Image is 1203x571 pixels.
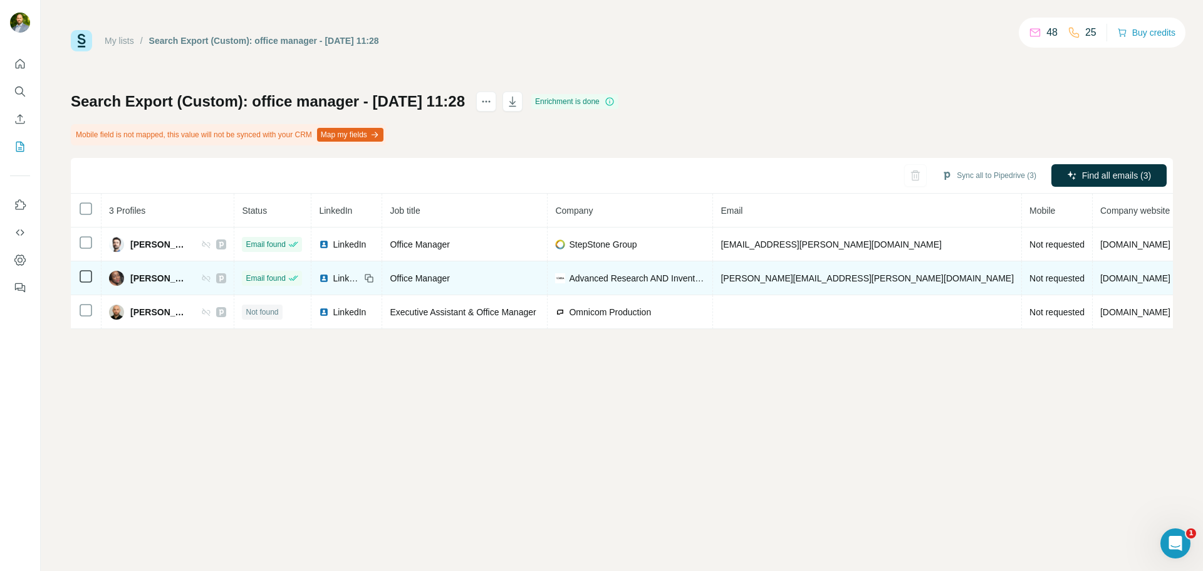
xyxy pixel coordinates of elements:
img: company-logo [555,239,565,249]
button: Use Surfe on LinkedIn [10,194,30,216]
button: Use Surfe API [10,221,30,244]
img: Surfe Logo [71,30,92,51]
span: LinkedIn [319,206,352,216]
img: LinkedIn logo [319,239,329,249]
span: StepStone Group [569,238,637,251]
span: [PERSON_NAME] [130,238,189,251]
span: Email found [246,239,285,250]
span: [DOMAIN_NAME] [1100,239,1170,249]
span: 1 [1186,528,1196,538]
button: Sync all to Pipedrive (3) [933,166,1045,185]
span: Office Manager [390,239,449,249]
span: [DOMAIN_NAME] [1100,273,1170,283]
span: Advanced Research AND Invention Agency ARIA [569,272,705,285]
span: Mobile [1029,206,1055,216]
img: LinkedIn logo [319,307,329,317]
span: Company website [1100,206,1170,216]
div: Search Export (Custom): office manager - [DATE] 11:28 [149,34,379,47]
span: Office Manager [390,273,449,283]
img: Avatar [10,13,30,33]
button: Buy credits [1117,24,1175,41]
button: Map my fields [317,128,383,142]
img: Avatar [109,237,124,252]
button: Quick start [10,53,30,75]
p: 25 [1085,25,1096,40]
p: 48 [1046,25,1058,40]
iframe: Intercom live chat [1160,528,1190,558]
span: [PERSON_NAME] [130,306,189,318]
span: [PERSON_NAME] [130,272,189,285]
span: LinkedIn [333,306,366,318]
span: Email [721,206,742,216]
button: My lists [10,135,30,158]
span: 3 Profiles [109,206,145,216]
span: Email found [246,273,285,284]
div: Mobile field is not mapped, this value will not be synced with your CRM [71,124,386,145]
span: Company [555,206,593,216]
span: Executive Assistant & Office Manager [390,307,536,317]
button: Feedback [10,276,30,299]
span: Job title [390,206,420,216]
div: Enrichment is done [531,94,618,109]
img: LinkedIn logo [319,273,329,283]
li: / [140,34,143,47]
img: Avatar [109,271,124,286]
button: Find all emails (3) [1051,164,1167,187]
span: Not requested [1029,307,1085,317]
button: Enrich CSV [10,108,30,130]
a: My lists [105,36,134,46]
span: Not requested [1029,273,1085,283]
button: Search [10,80,30,103]
img: company-logo [555,307,565,317]
img: company-logo [555,273,565,283]
span: Not requested [1029,239,1085,249]
span: [EMAIL_ADDRESS][PERSON_NAME][DOMAIN_NAME] [721,239,941,249]
h1: Search Export (Custom): office manager - [DATE] 11:28 [71,92,465,112]
span: LinkedIn [333,272,360,285]
span: Status [242,206,267,216]
img: Avatar [109,305,124,320]
span: [DOMAIN_NAME] [1100,307,1170,317]
span: Not found [246,306,278,318]
span: LinkedIn [333,238,366,251]
button: Dashboard [10,249,30,271]
span: Omnicom Production [569,306,651,318]
span: Find all emails (3) [1082,169,1151,182]
span: [PERSON_NAME][EMAIL_ADDRESS][PERSON_NAME][DOMAIN_NAME] [721,273,1014,283]
button: actions [476,92,496,112]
